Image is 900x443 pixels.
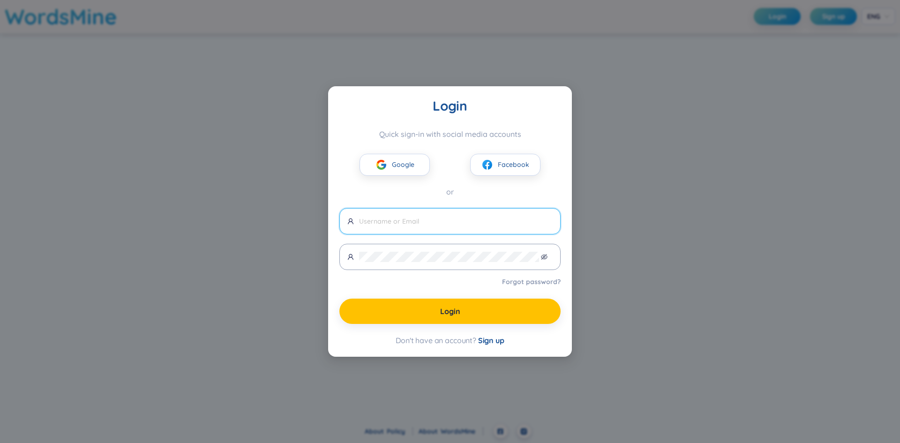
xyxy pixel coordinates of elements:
[347,218,354,225] span: user
[347,254,354,260] span: user
[339,186,561,198] div: or
[541,254,547,260] span: eye-invisible
[339,335,561,345] div: Don't have an account?
[481,159,493,171] img: facebook
[375,159,387,171] img: google
[478,336,504,345] span: Sign up
[360,154,430,176] button: googleGoogle
[498,159,529,170] span: Facebook
[339,129,561,139] div: Quick sign-in with social media accounts
[339,299,561,324] button: Login
[392,159,414,170] span: Google
[470,154,540,176] button: facebookFacebook
[339,98,561,114] div: Login
[440,306,460,316] span: Login
[502,277,561,286] a: Forgot password?
[359,216,553,226] input: Username or Email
